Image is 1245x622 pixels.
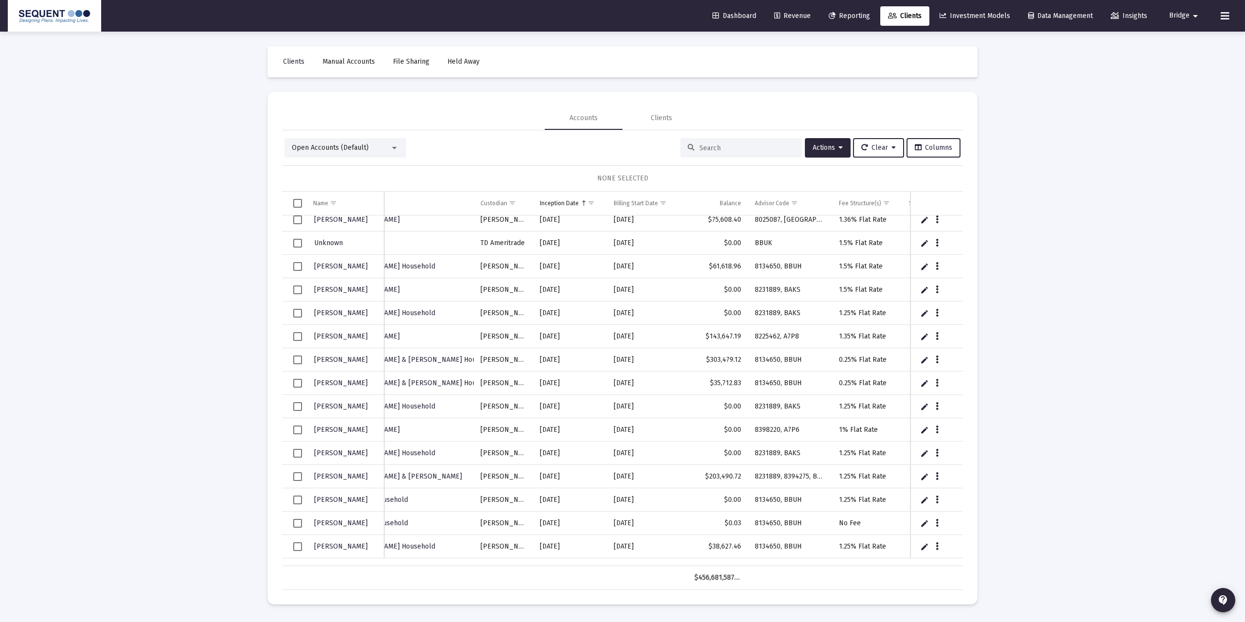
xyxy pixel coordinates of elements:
[533,192,607,215] td: Column Inception Date
[533,208,607,231] td: [DATE]
[293,379,302,388] div: Select row
[961,231,1113,255] td: SmartRisk Moderate Growth
[961,255,1113,278] td: SmartRisk Conservative
[748,325,832,348] td: 8225462, A7P8
[1157,6,1213,25] button: Bridge
[290,174,955,183] div: NONE SELECTED
[293,262,302,271] div: Select row
[330,199,337,207] span: Show filter options for column 'Name'
[533,418,607,442] td: [DATE]
[282,192,963,590] div: Data grid
[748,278,832,302] td: 8231889, BAKS
[832,488,903,512] td: 1.25% Flat Rate
[314,426,368,434] span: [PERSON_NAME]
[607,208,688,231] td: [DATE]
[313,259,369,273] a: [PERSON_NAME]
[314,496,368,504] span: [PERSON_NAME]
[533,278,607,302] td: [DATE]
[688,558,748,582] td: $23,182.85
[832,278,903,302] td: 1.5% Flat Rate
[293,199,302,208] div: Select all
[961,395,1113,418] td: SmartRisk Conservative Growth
[688,488,748,512] td: $0.00
[961,442,1113,465] td: SmartRisk Conservative Growth
[920,309,929,318] a: Edit
[346,472,462,480] span: [PERSON_NAME] & [PERSON_NAME]
[474,325,533,348] td: [PERSON_NAME]
[313,199,328,207] div: Name
[688,302,748,325] td: $0.00
[293,285,302,294] div: Select row
[533,325,607,348] td: [DATE]
[813,143,843,152] span: Actions
[688,372,748,395] td: $35,712.83
[755,199,789,207] div: Advisor Code
[346,355,498,364] span: [PERSON_NAME] & [PERSON_NAME] Household
[338,192,474,215] td: Column Household
[651,113,672,123] div: Clients
[474,192,533,215] td: Column Custodian
[292,143,369,152] span: Open Accounts (Default)
[313,516,369,530] a: [PERSON_NAME]
[533,488,607,512] td: [DATE]
[748,488,832,512] td: 8134650, BBUH
[607,395,688,418] td: [DATE]
[293,355,302,364] div: Select row
[659,199,667,207] span: Show filter options for column 'Billing Start Date'
[748,418,832,442] td: 8398220, A7P6
[306,192,384,215] td: Column Name
[699,144,795,152] input: Search
[607,488,688,512] td: [DATE]
[345,259,436,273] a: [PERSON_NAME] Household
[607,325,688,348] td: [DATE]
[688,512,748,535] td: $0.03
[440,52,487,71] a: Held Away
[961,558,1113,582] td: SmartRisk Conservative Growth
[607,535,688,558] td: [DATE]
[832,348,903,372] td: 0.25% Flat Rate
[587,199,595,207] span: Show filter options for column 'Inception Date'
[915,143,952,152] span: Columns
[902,192,961,215] td: Column Splitter(s)
[346,379,498,387] span: [PERSON_NAME] & [PERSON_NAME] Household
[748,208,832,231] td: 8025087, [GEOGRAPHIC_DATA]
[920,332,929,341] a: Edit
[791,199,798,207] span: Show filter options for column 'Advisor Code'
[607,348,688,372] td: [DATE]
[393,57,429,66] span: File Sharing
[607,442,688,465] td: [DATE]
[940,12,1010,20] span: Investment Models
[920,472,929,481] a: Edit
[748,442,832,465] td: 8231889, BAKS
[829,12,870,20] span: Reporting
[920,215,929,224] a: Edit
[474,442,533,465] td: [PERSON_NAME]
[720,199,741,207] div: Balance
[509,199,516,207] span: Show filter options for column 'Custodian'
[474,535,533,558] td: [PERSON_NAME]
[766,6,818,26] a: Revenue
[314,262,368,270] span: [PERSON_NAME]
[533,348,607,372] td: [DATE]
[832,208,903,231] td: 1.36% Flat Rate
[313,329,369,343] a: [PERSON_NAME]
[293,332,302,341] div: Select row
[614,199,658,207] div: Billing Start Date
[748,192,832,215] td: Column Advisor Code
[920,239,929,248] a: Edit
[607,558,688,582] td: [DATE]
[313,493,369,507] a: [PERSON_NAME]
[533,395,607,418] td: [DATE]
[346,542,435,551] span: [PERSON_NAME] Household
[920,355,929,364] a: Edit
[920,449,929,458] a: Edit
[345,306,436,320] a: [PERSON_NAME] Household
[705,6,764,26] a: Dashboard
[688,442,748,465] td: $0.00
[533,465,607,488] td: [DATE]
[313,423,369,437] a: [PERSON_NAME]
[688,465,748,488] td: $203,490.72
[748,302,832,325] td: 8231889, BAKS
[474,231,533,255] td: TD Ameritrade
[909,199,935,207] div: Splitter(s)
